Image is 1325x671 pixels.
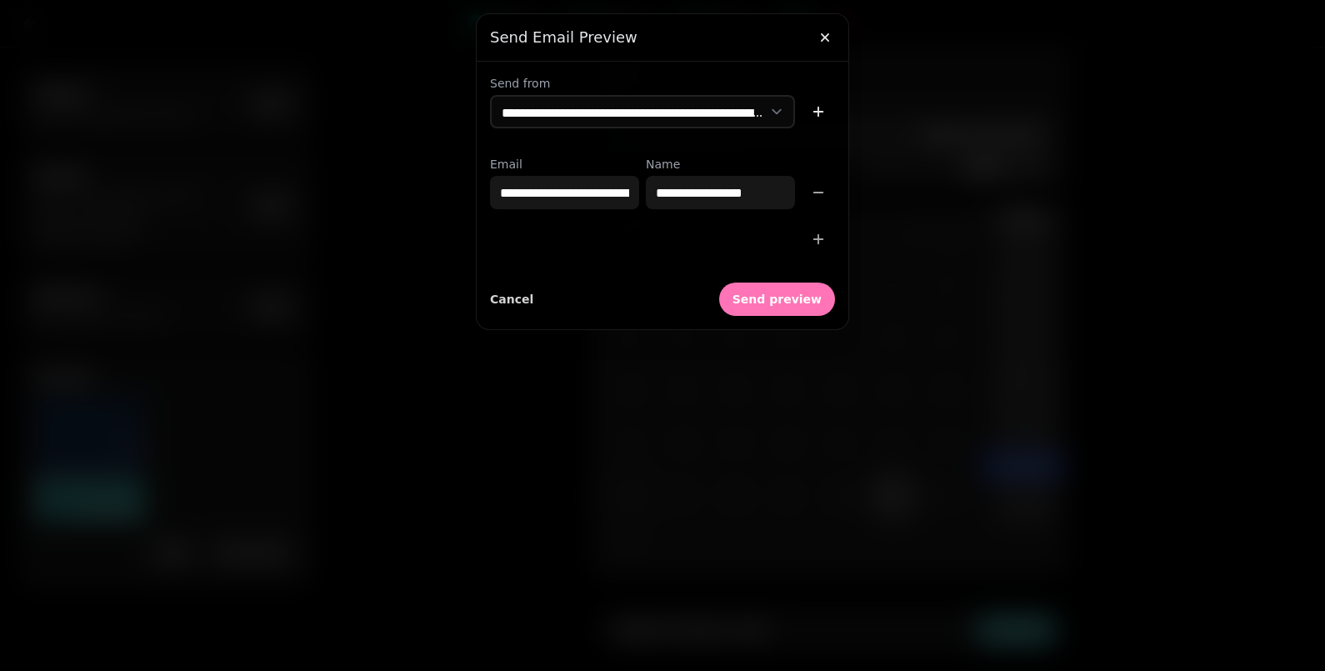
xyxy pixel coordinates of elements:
button: Send preview [719,283,835,316]
label: Name [646,156,795,173]
span: Cancel [490,293,533,305]
label: Send from [490,75,835,92]
span: Send preview [732,293,822,305]
span: SEPTEMBER AUTUMN ESCAPE [42,105,225,147]
h3: Send email preview [490,28,835,48]
button: Cancel [490,283,533,316]
label: Email [490,156,639,173]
